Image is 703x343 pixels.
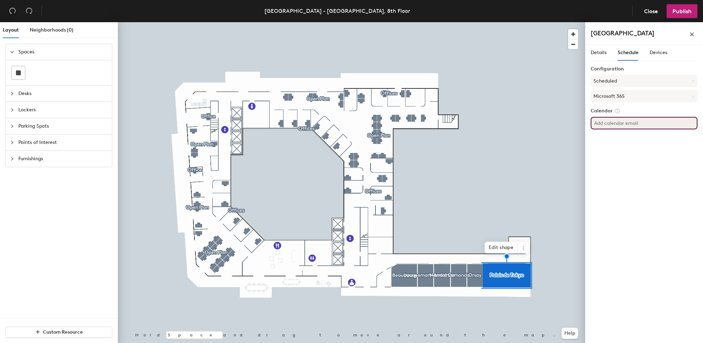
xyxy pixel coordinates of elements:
span: Schedule [618,50,639,55]
span: collapsed [10,157,14,161]
span: Custom Resource [43,329,83,335]
span: Spaces [18,44,108,60]
span: Lockers [18,102,108,118]
span: Parking Spots [18,118,108,134]
span: Desks [18,86,108,102]
span: Layout [3,27,19,33]
button: Undo (⌘ + Z) [6,4,19,18]
span: collapsed [10,124,14,128]
button: Publish [667,4,697,18]
button: Help [562,328,578,339]
span: collapsed [10,108,14,112]
div: [GEOGRAPHIC_DATA] - [GEOGRAPHIC_DATA], 8th Floor [264,7,410,15]
span: Publish [672,8,692,15]
span: Devices [650,50,667,55]
span: collapsed [10,140,14,145]
span: Neighborhoods (0) [30,27,73,33]
span: Close [644,8,658,15]
button: Scheduled [591,75,697,87]
span: Points of Interest [18,135,108,151]
span: Edit shape [485,242,518,254]
span: Details [591,50,607,55]
span: close [689,32,694,37]
span: collapsed [10,92,14,96]
button: Custom Resource [6,327,112,338]
label: Configuration [591,66,697,72]
button: Redo (⌘ + ⇧ + Z) [22,4,36,18]
span: expanded [10,50,14,54]
span: undo [9,7,16,14]
span: Furnishings [18,151,108,167]
button: Microsoft 365 [591,90,697,102]
input: Add calendar email [591,117,697,129]
button: Close [638,4,664,18]
label: Calendar [591,108,697,114]
h4: [GEOGRAPHIC_DATA] [591,29,654,38]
